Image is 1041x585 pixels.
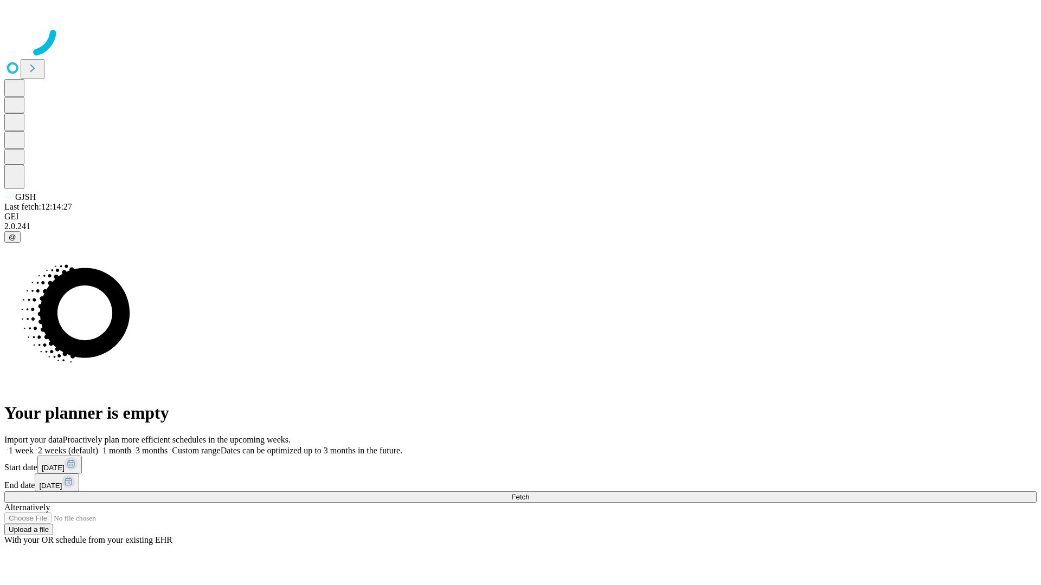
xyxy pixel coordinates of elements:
[136,446,168,455] span: 3 months
[4,503,50,512] span: Alternatively
[4,212,1037,222] div: GEI
[39,482,62,490] span: [DATE]
[4,473,1037,491] div: End date
[172,446,220,455] span: Custom range
[4,222,1037,231] div: 2.0.241
[9,233,16,241] span: @
[4,231,21,243] button: @
[15,192,36,201] span: GJSH
[102,446,131,455] span: 1 month
[4,435,63,444] span: Import your data
[4,202,72,211] span: Last fetch: 12:14:27
[42,464,65,472] span: [DATE]
[35,473,79,491] button: [DATE]
[4,456,1037,473] div: Start date
[4,403,1037,423] h1: Your planner is empty
[4,524,53,535] button: Upload a file
[511,493,529,501] span: Fetch
[221,446,402,455] span: Dates can be optimized up to 3 months in the future.
[37,456,82,473] button: [DATE]
[38,446,98,455] span: 2 weeks (default)
[63,435,291,444] span: Proactively plan more efficient schedules in the upcoming weeks.
[4,535,172,544] span: With your OR schedule from your existing EHR
[9,446,34,455] span: 1 week
[4,491,1037,503] button: Fetch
